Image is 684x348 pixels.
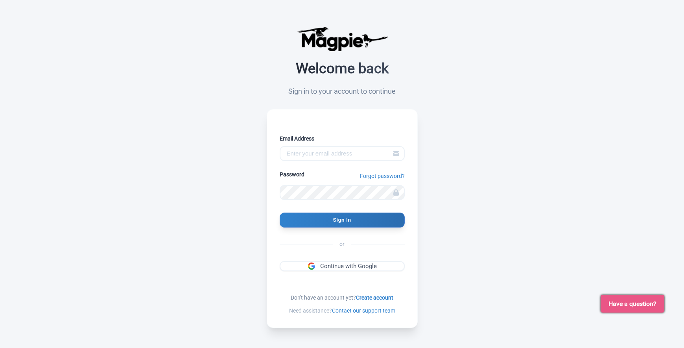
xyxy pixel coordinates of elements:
span: Have a question? [608,299,656,309]
div: Need assistance? [280,307,405,315]
h2: Welcome back [267,61,418,77]
input: Enter your email address [280,146,405,161]
img: logo-ab69f6fb50320c5b225c76a69d11143b.png [295,26,389,52]
span: or [333,240,351,248]
a: Contact our support team [332,307,395,314]
label: Password [280,170,304,179]
div: Don't have an account yet? [280,294,405,302]
button: Have a question? [601,295,664,313]
a: Continue with Google [280,261,405,272]
label: Email Address [280,135,405,143]
a: Create account [356,294,393,301]
p: Sign in to your account to continue [267,86,418,96]
input: Sign In [280,213,405,228]
a: Forgot password? [360,172,405,180]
